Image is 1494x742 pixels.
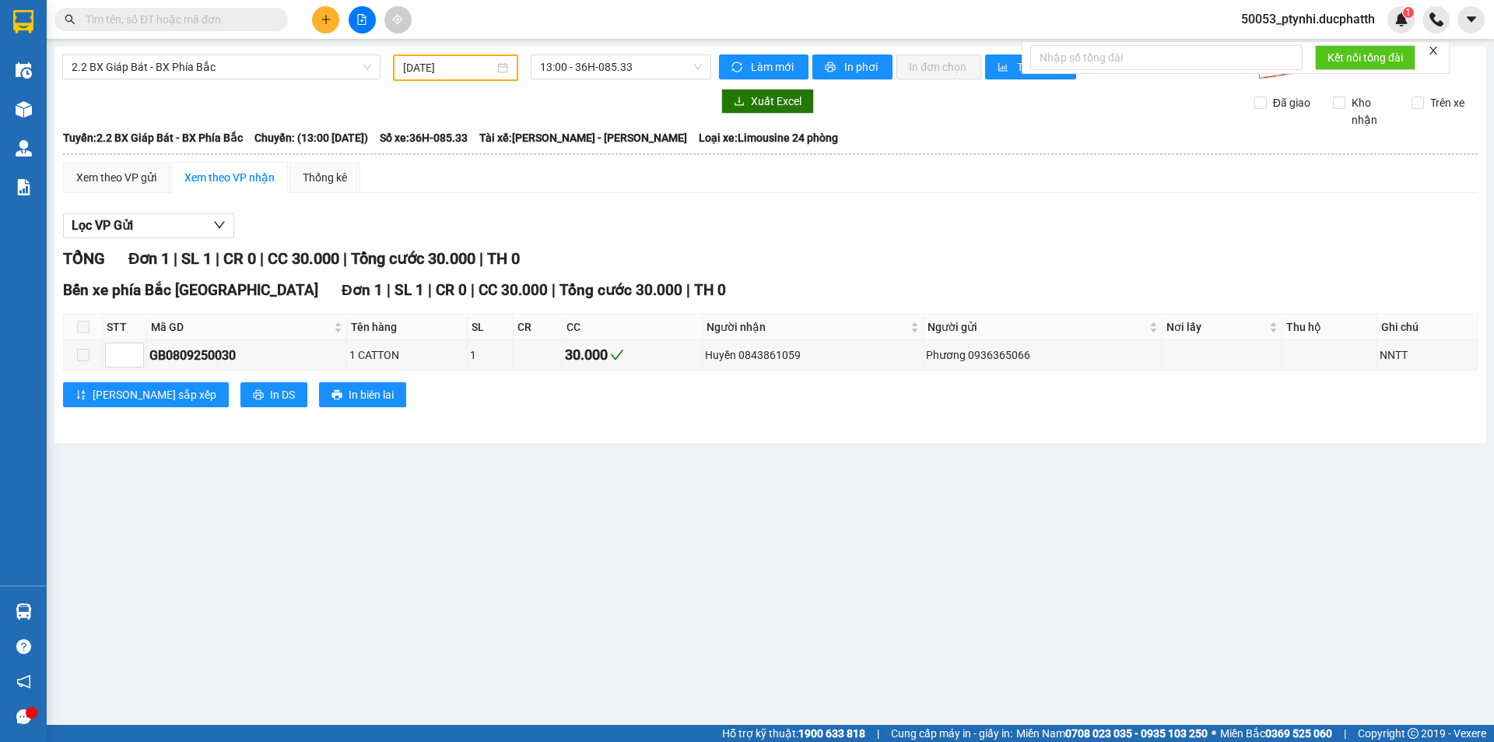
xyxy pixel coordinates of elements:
[253,389,264,402] span: printer
[468,315,514,340] th: SL
[1065,727,1208,740] strong: 0708 023 035 - 0935 103 250
[1166,318,1267,336] span: Nơi lấy
[471,281,475,299] span: |
[72,216,133,235] span: Lọc VP Gửi
[331,389,342,402] span: printer
[559,281,682,299] span: Tổng cước 30.000
[1282,315,1377,340] th: Thu hộ
[76,169,156,186] div: Xem theo VP gửi
[1428,45,1439,56] span: close
[384,6,412,33] button: aim
[563,315,703,340] th: CC
[1315,45,1415,70] button: Kết nối tổng đài
[686,281,690,299] span: |
[174,249,177,268] span: |
[1212,730,1216,737] span: ⚪️
[380,129,468,146] span: Số xe: 36H-085.33
[1403,7,1414,18] sup: 1
[268,249,339,268] span: CC 30.000
[63,213,234,238] button: Lọc VP Gửi
[707,318,907,336] span: Người nhận
[403,59,494,76] input: 08/09/2025
[347,315,468,340] th: Tên hàng
[565,344,700,366] div: 30.000
[877,725,879,742] span: |
[303,169,347,186] div: Thống kê
[63,249,105,268] span: TỔNG
[1394,12,1408,26] img: icon-new-feature
[75,389,86,402] span: sort-ascending
[1405,7,1411,18] span: 1
[610,348,624,362] span: check
[63,132,243,144] b: Tuyến: 2.2 BX Giáp Bát - BX Phía Bắc
[13,10,33,33] img: logo-vxr
[1345,94,1400,128] span: Kho nhận
[436,281,467,299] span: CR 0
[719,55,808,79] button: syncLàm mới
[16,62,32,79] img: warehouse-icon
[844,58,880,76] span: In phơi
[16,639,31,654] span: question-circle
[1464,12,1478,26] span: caret-down
[63,382,229,407] button: sort-ascending[PERSON_NAME] sắp xếp
[479,129,687,146] span: Tài xế: [PERSON_NAME] - [PERSON_NAME]
[149,346,344,365] div: GB0809250030
[16,603,32,620] img: warehouse-icon
[65,14,75,25] span: search
[349,6,376,33] button: file-add
[1408,728,1419,739] span: copyright
[319,382,406,407] button: printerIn biên lai
[926,346,1159,364] div: Phương 0936365066
[184,169,275,186] div: Xem theo VP nhận
[260,249,264,268] span: |
[86,11,269,28] input: Tìm tên, số ĐT hoặc mã đơn
[223,249,256,268] span: CR 0
[72,55,371,79] span: 2.2 BX Giáp Bát - BX Phía Bắc
[825,62,838,74] span: printer
[392,14,403,25] span: aim
[896,55,981,79] button: In đơn chọn
[103,315,147,340] th: STT
[428,281,432,299] span: |
[699,129,838,146] span: Loại xe: Limousine 24 phòng
[254,129,368,146] span: Chuyến: (13:00 [DATE])
[812,55,893,79] button: printerIn phơi
[1265,727,1332,740] strong: 0369 525 060
[151,318,331,336] span: Mã GD
[16,179,32,195] img: solution-icon
[1424,94,1471,111] span: Trên xe
[487,249,520,268] span: TH 0
[351,249,475,268] span: Tổng cước 30.000
[552,281,556,299] span: |
[479,249,483,268] span: |
[694,281,726,299] span: TH 0
[1457,6,1485,33] button: caret-down
[1229,9,1387,29] span: 50053_ptynhi.ducphatth
[1380,346,1475,364] div: NNTT
[181,249,212,268] span: SL 1
[349,386,394,403] span: In biên lai
[1220,725,1332,742] span: Miền Bắc
[998,62,1011,74] span: bar-chart
[734,96,745,108] span: download
[1429,12,1443,26] img: phone-icon
[342,281,383,299] span: Đơn 1
[470,346,510,364] div: 1
[356,14,367,25] span: file-add
[721,89,814,114] button: downloadXuất Excel
[395,281,424,299] span: SL 1
[479,281,548,299] span: CC 30.000
[128,249,170,268] span: Đơn 1
[751,93,801,110] span: Xuất Excel
[751,58,796,76] span: Làm mới
[985,55,1076,79] button: bar-chartThống kê
[312,6,339,33] button: plus
[1344,725,1346,742] span: |
[1016,725,1208,742] span: Miền Nam
[63,281,318,299] span: Bến xe phía Bắc [GEOGRAPHIC_DATA]
[349,346,465,364] div: 1 CATTON
[213,219,226,231] span: down
[240,382,307,407] button: printerIn DS
[147,340,347,371] td: GB0809250030
[216,249,219,268] span: |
